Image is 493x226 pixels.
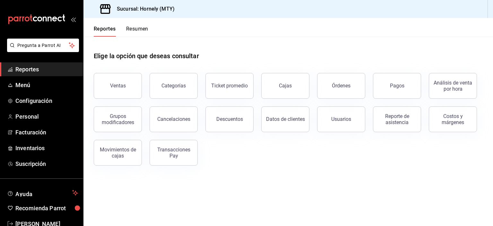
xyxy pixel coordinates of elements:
[98,113,138,125] div: Grupos modificadores
[126,26,148,37] button: Resumen
[429,106,477,132] button: Costos y márgenes
[211,83,248,89] div: Ticket promedio
[15,144,78,152] span: Inventarios
[94,26,116,37] button: Reportes
[161,83,186,89] div: Categorías
[373,73,421,99] button: Pagos
[98,147,138,159] div: Movimientos de cajas
[373,106,421,132] button: Reporte de asistencia
[377,113,417,125] div: Reporte de asistencia
[331,116,351,122] div: Usuarios
[15,96,78,105] span: Configuración
[390,83,404,89] div: Pagos
[94,140,142,166] button: Movimientos de cajas
[15,128,78,137] span: Facturación
[216,116,243,122] div: Descuentos
[154,147,194,159] div: Transacciones Pay
[261,106,309,132] button: Datos de clientes
[112,5,175,13] h3: Sucursal: Hornely (MTY)
[71,17,76,22] button: open_drawer_menu
[279,83,292,89] div: Cajas
[15,159,78,168] span: Suscripción
[15,189,70,197] span: Ayuda
[94,106,142,132] button: Grupos modificadores
[205,73,254,99] button: Ticket promedio
[15,204,78,212] span: Recomienda Parrot
[261,73,309,99] button: Cajas
[150,106,198,132] button: Cancelaciones
[15,65,78,74] span: Reportes
[15,81,78,89] span: Menú
[433,113,473,125] div: Costos y márgenes
[150,140,198,166] button: Transacciones Pay
[94,51,199,61] h1: Elige la opción que deseas consultar
[4,47,79,53] a: Pregunta a Parrot AI
[94,26,148,37] div: navigation tabs
[110,83,126,89] div: Ventas
[433,80,473,92] div: Análisis de venta por hora
[266,116,305,122] div: Datos de clientes
[429,73,477,99] button: Análisis de venta por hora
[17,42,69,49] span: Pregunta a Parrot AI
[94,73,142,99] button: Ventas
[150,73,198,99] button: Categorías
[332,83,350,89] div: Órdenes
[205,106,254,132] button: Descuentos
[15,112,78,121] span: Personal
[317,73,365,99] button: Órdenes
[317,106,365,132] button: Usuarios
[7,39,79,52] button: Pregunta a Parrot AI
[157,116,190,122] div: Cancelaciones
